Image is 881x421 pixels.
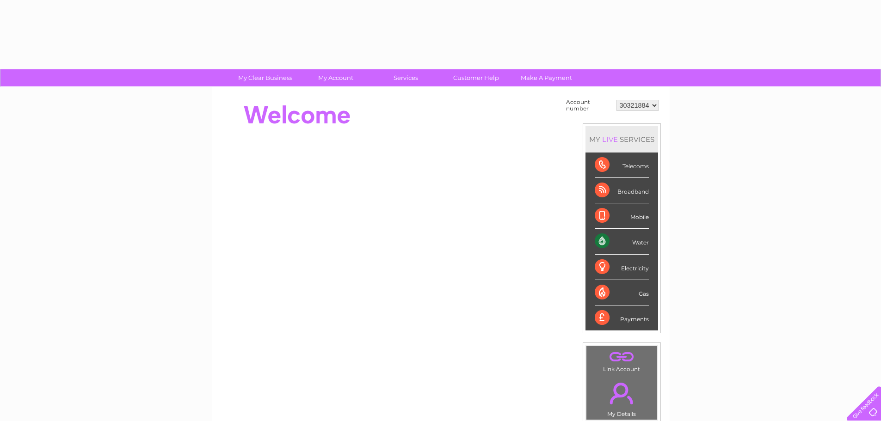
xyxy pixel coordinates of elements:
div: Mobile [595,203,649,229]
div: Electricity [595,255,649,280]
a: Services [368,69,444,86]
div: Broadband [595,178,649,203]
a: Make A Payment [508,69,585,86]
a: My Clear Business [227,69,303,86]
td: My Details [586,375,658,420]
div: LIVE [600,135,620,144]
div: MY SERVICES [585,126,658,153]
div: Payments [595,305,649,330]
td: Link Account [586,346,658,375]
a: . [589,348,655,365]
a: Customer Help [438,69,514,86]
div: Telecoms [595,153,649,178]
a: My Account [297,69,374,86]
div: Water [595,229,649,254]
td: Account number [564,97,614,114]
div: Gas [595,280,649,305]
a: . [589,377,655,409]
